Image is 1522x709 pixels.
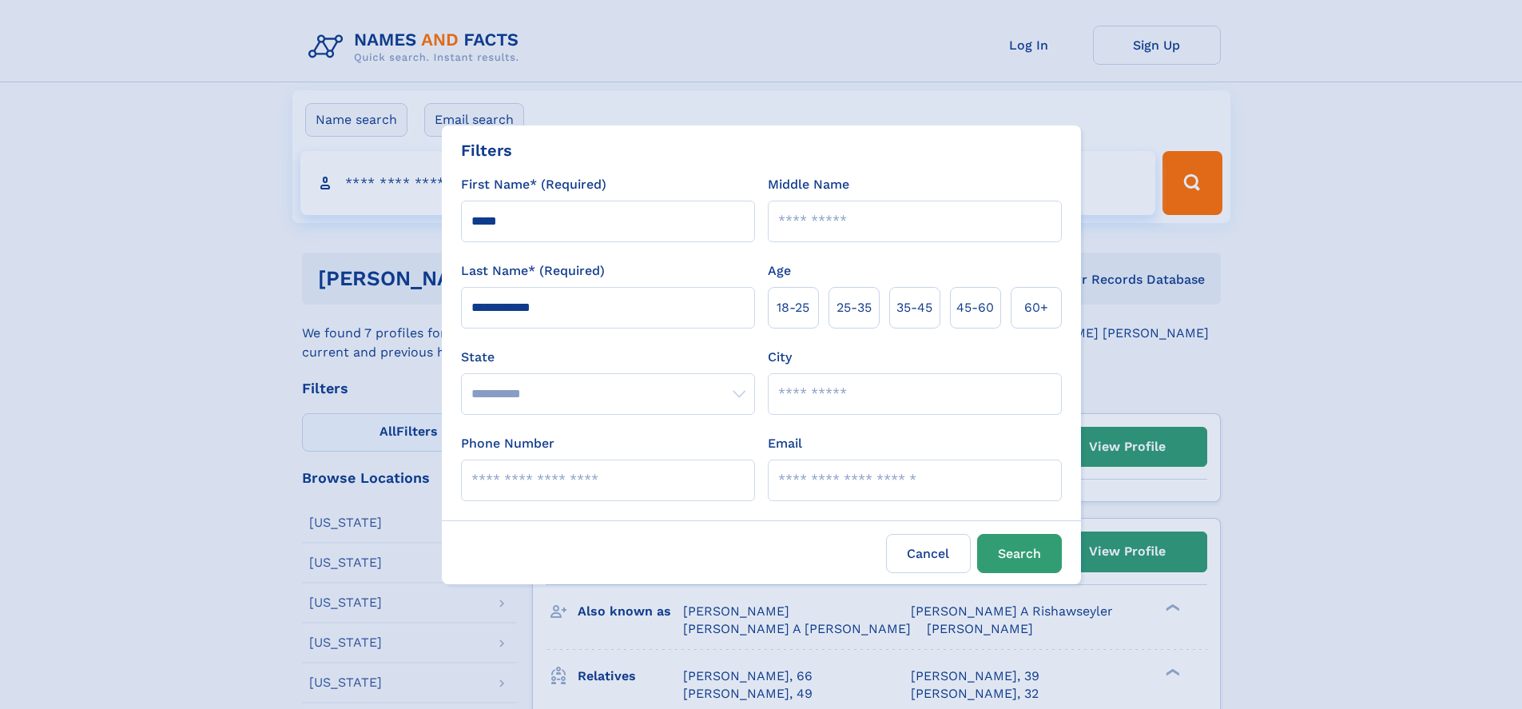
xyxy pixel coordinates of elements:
[777,298,809,317] span: 18‑25
[768,434,802,453] label: Email
[837,298,872,317] span: 25‑35
[956,298,994,317] span: 45‑60
[768,175,849,194] label: Middle Name
[1024,298,1048,317] span: 60+
[768,348,792,367] label: City
[896,298,932,317] span: 35‑45
[461,434,554,453] label: Phone Number
[461,175,606,194] label: First Name* (Required)
[768,261,791,281] label: Age
[461,261,605,281] label: Last Name* (Required)
[461,138,512,162] div: Filters
[977,534,1062,573] button: Search
[461,348,755,367] label: State
[886,534,971,573] label: Cancel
